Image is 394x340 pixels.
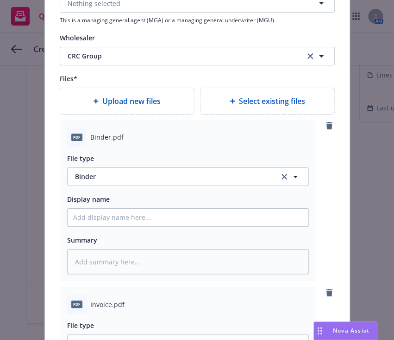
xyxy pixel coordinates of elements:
[200,88,335,115] div: Select existing files
[102,96,161,107] span: Upload new files
[90,132,124,142] span: Binder.pdf
[313,321,377,340] button: Nova Assist
[68,209,308,226] input: Add display name here...
[324,120,335,131] a: remove
[333,327,369,334] span: Nova Assist
[314,322,325,340] div: Drag to move
[60,88,194,115] div: Upload new files
[67,321,94,330] span: File type
[67,236,97,244] span: Summary
[67,154,94,163] span: File type
[279,171,290,182] a: clear selection
[324,287,335,298] a: remove
[67,195,110,204] span: Display name
[60,74,77,83] span: Files*
[67,167,309,186] button: Binderclear selection
[60,47,335,65] button: CRC Groupclear selection
[305,51,316,62] a: clear selection
[60,33,95,42] span: Wholesaler
[71,301,82,308] span: pdf
[71,134,82,141] span: pdf
[239,96,305,107] span: Select existing files
[90,300,125,309] span: Invoice.pdf
[75,172,269,181] span: Binder
[60,16,335,24] span: This is a managing general agent (MGA) or a managing general underwriter (MGU).
[68,51,291,61] span: CRC Group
